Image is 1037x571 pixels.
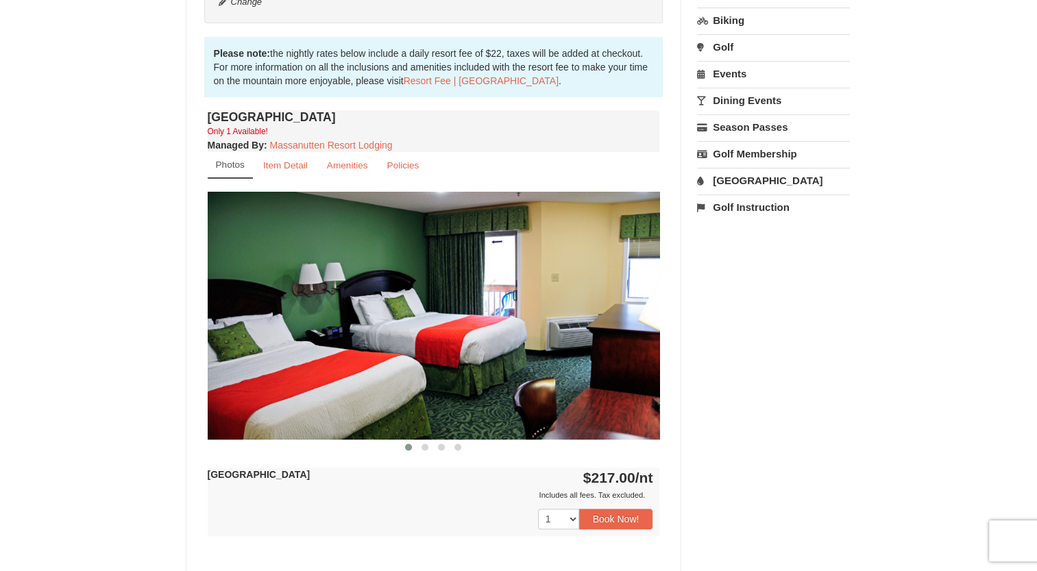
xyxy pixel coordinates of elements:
button: Book Now! [579,509,653,529]
a: [GEOGRAPHIC_DATA] [697,168,850,193]
a: Biking [697,8,850,33]
a: Photos [208,152,253,179]
a: Golf Instruction [697,194,850,220]
small: Photos [216,160,245,170]
span: /nt [635,470,653,485]
img: 18876286-41-233aa5f3.jpg [208,192,660,439]
a: Season Passes [697,114,850,140]
strong: [GEOGRAPHIC_DATA] [208,469,310,480]
small: Amenities [327,160,368,170]
a: Item Detail [254,152,317,179]
a: Golf [697,34,850,60]
small: Policies [387,160,419,170]
strong: Please note: [214,48,270,59]
a: Massanutten Resort Lodging [270,140,393,151]
a: Policies [378,152,428,179]
a: Amenities [318,152,377,179]
strong: : [208,140,267,151]
a: Resort Fee | [GEOGRAPHIC_DATA] [404,75,559,86]
strong: $217.00 [583,470,653,485]
a: Events [697,61,850,86]
a: Golf Membership [697,141,850,166]
small: Item Detail [263,160,308,170]
div: Includes all fees. Tax excluded. [208,488,653,502]
a: Dining Events [697,88,850,113]
h4: [GEOGRAPHIC_DATA] [208,110,660,124]
span: Managed By [208,140,264,151]
div: the nightly rates below include a daily resort fee of $22, taxes will be added at checkout. For m... [204,37,663,97]
small: Only 1 Available! [208,127,268,136]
